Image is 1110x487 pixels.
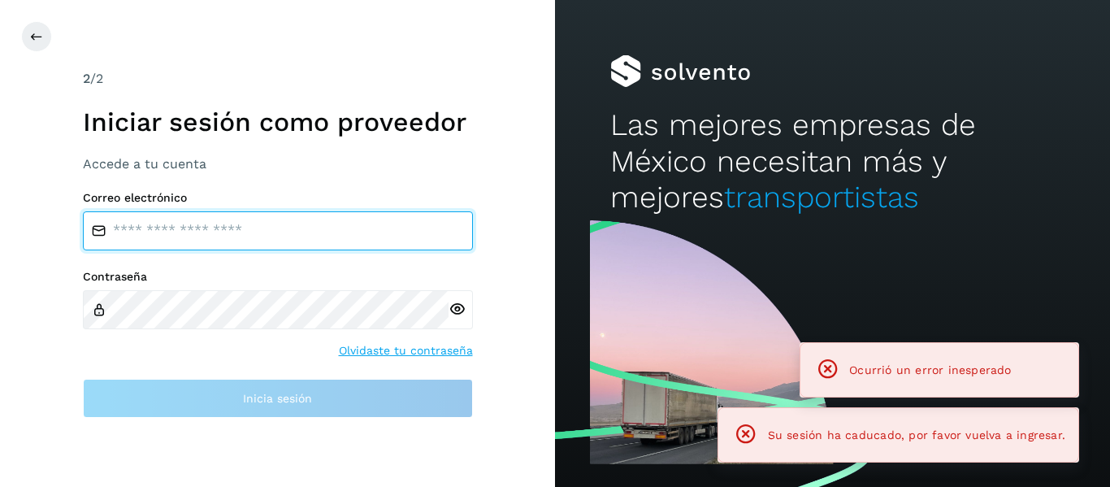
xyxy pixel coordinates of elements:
span: 2 [83,71,90,86]
span: Inicia sesión [243,393,312,404]
label: Correo electrónico [83,191,473,205]
span: Su sesión ha caducado, por favor vuelva a ingresar. [768,428,1065,441]
h2: Las mejores empresas de México necesitan más y mejores [610,107,1054,215]
span: transportistas [724,180,919,215]
button: Inicia sesión [83,379,473,418]
h1: Iniciar sesión como proveedor [83,107,473,137]
span: Ocurrió un error inesperado [849,363,1011,376]
a: Olvidaste tu contraseña [339,342,473,359]
div: /2 [83,69,473,89]
h3: Accede a tu cuenta [83,156,473,172]
label: Contraseña [83,270,473,284]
